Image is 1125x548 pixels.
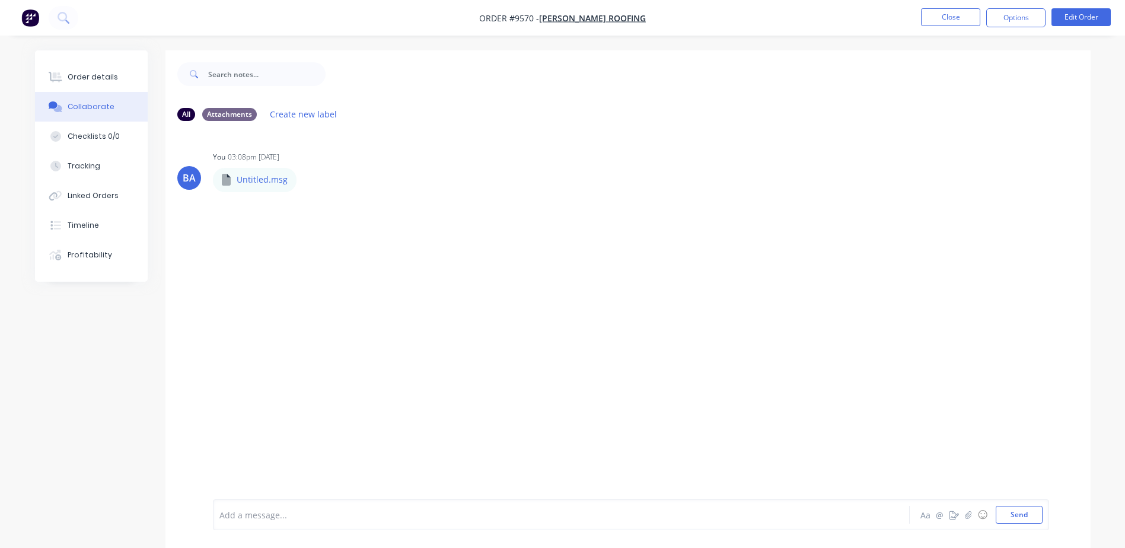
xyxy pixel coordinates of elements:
div: Profitability [68,250,112,260]
p: Untitled.msg [237,174,288,186]
button: Linked Orders [35,181,148,211]
div: All [177,108,195,121]
div: BA [183,171,196,185]
div: 03:08pm [DATE] [228,152,279,163]
div: Collaborate [68,101,114,112]
a: [PERSON_NAME] Roofing [539,12,646,24]
button: @ [933,508,947,522]
button: Aa [919,508,933,522]
div: Tracking [68,161,100,171]
div: Checklists 0/0 [68,131,120,142]
div: Order details [68,72,118,82]
span: Order #9570 - [479,12,539,24]
button: Close [921,8,980,26]
button: Create new label [264,106,343,122]
button: Edit Order [1051,8,1111,26]
button: Send [996,506,1043,524]
div: Linked Orders [68,190,119,201]
div: Timeline [68,220,99,231]
button: Profitability [35,240,148,270]
div: You [213,152,225,163]
div: Attachments [202,108,257,121]
button: Collaborate [35,92,148,122]
img: Factory [21,9,39,27]
button: Checklists 0/0 [35,122,148,151]
button: Order details [35,62,148,92]
button: Tracking [35,151,148,181]
button: Options [986,8,1046,27]
button: Timeline [35,211,148,240]
button: ☺ [976,508,990,522]
input: Search notes... [208,62,326,86]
